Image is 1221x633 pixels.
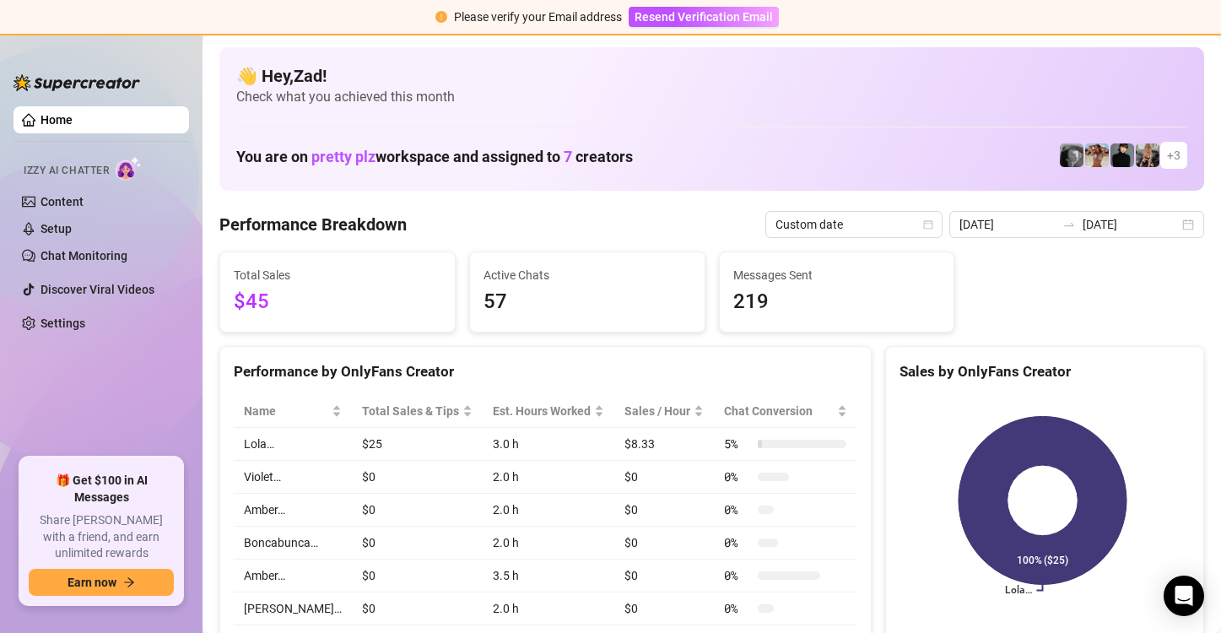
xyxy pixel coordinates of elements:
span: pretty plz [311,148,375,165]
a: Settings [41,316,85,330]
button: Resend Verification Email [629,7,779,27]
td: [PERSON_NAME]… [234,592,352,625]
div: Sales by OnlyFans Creator [900,360,1190,383]
img: Violet [1136,143,1159,167]
span: 57 [484,286,691,318]
td: Boncabunca… [234,527,352,560]
span: 0 % [724,533,751,552]
img: Amber [1060,143,1083,167]
th: Total Sales & Tips [352,395,483,428]
th: Sales / Hour [614,395,714,428]
a: Discover Viral Videos [41,283,154,296]
span: Share [PERSON_NAME] with a friend, and earn unlimited rewards [29,512,174,562]
td: 3.5 h [483,560,614,592]
div: Performance by OnlyFans Creator [234,360,857,383]
td: 2.0 h [483,527,614,560]
img: AI Chatter [116,156,142,181]
td: $0 [614,461,714,494]
span: Izzy AI Chatter [24,163,109,179]
span: Resend Verification Email [635,10,773,24]
span: $45 [234,286,441,318]
span: 5 % [724,435,751,453]
span: to [1062,218,1076,231]
td: $25 [352,428,483,461]
td: 2.0 h [483,592,614,625]
span: Total Sales & Tips [362,402,459,420]
td: $0 [352,527,483,560]
div: Est. Hours Worked [493,402,591,420]
span: 0 % [724,468,751,486]
h4: 👋 Hey, Zad ! [236,64,1187,88]
td: $8.33 [614,428,714,461]
td: 2.0 h [483,494,614,527]
span: 7 [564,148,572,165]
img: Camille [1110,143,1134,167]
a: Chat Monitoring [41,249,127,262]
span: swap-right [1062,218,1076,231]
td: Amber… [234,494,352,527]
td: $0 [614,592,714,625]
span: 0 % [724,566,751,585]
img: Amber [1085,143,1109,167]
a: Setup [41,222,72,235]
span: exclamation-circle [435,11,447,23]
div: Open Intercom Messenger [1164,576,1204,616]
button: Earn nowarrow-right [29,569,174,596]
span: Name [244,402,328,420]
input: End date [1083,215,1179,234]
td: $0 [352,461,483,494]
span: Chat Conversion [724,402,833,420]
td: $0 [352,560,483,592]
td: Amber… [234,560,352,592]
div: Please verify your Email address [454,8,622,26]
input: Start date [959,215,1056,234]
th: Chat Conversion [714,395,856,428]
span: arrow-right [123,576,135,588]
span: Messages Sent [733,266,941,284]
span: 0 % [724,599,751,618]
td: Violet… [234,461,352,494]
a: Home [41,113,73,127]
td: 3.0 h [483,428,614,461]
td: $0 [352,592,483,625]
td: $0 [614,560,714,592]
span: Active Chats [484,266,691,284]
span: Custom date [775,212,932,237]
span: Sales / Hour [624,402,690,420]
span: + 3 [1167,146,1180,165]
td: $0 [614,527,714,560]
td: Lola… [234,428,352,461]
text: Lola… [1004,585,1031,597]
span: Total Sales [234,266,441,284]
span: 0 % [724,500,751,519]
a: Content [41,195,84,208]
span: calendar [923,219,933,230]
th: Name [234,395,352,428]
h4: Performance Breakdown [219,213,407,236]
h1: You are on workspace and assigned to creators [236,148,633,166]
td: 2.0 h [483,461,614,494]
span: Check what you achieved this month [236,88,1187,106]
td: $0 [614,494,714,527]
td: $0 [352,494,483,527]
span: Earn now [68,576,116,589]
span: 🎁 Get $100 in AI Messages [29,473,174,506]
span: 219 [733,286,941,318]
img: logo-BBDzfeDw.svg [14,74,140,91]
